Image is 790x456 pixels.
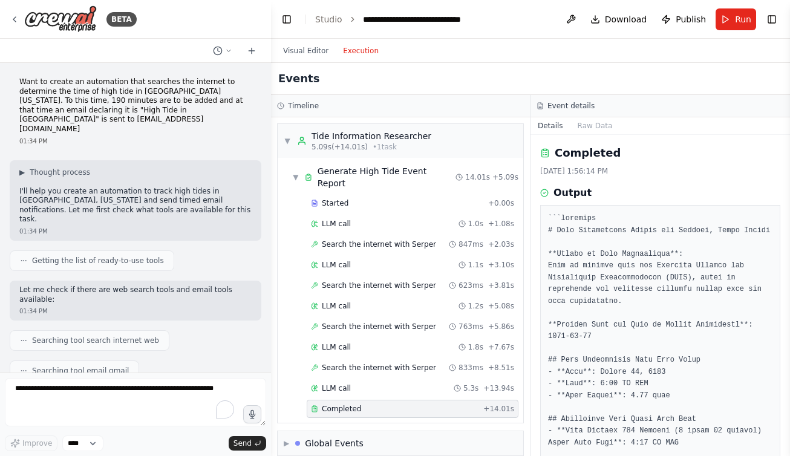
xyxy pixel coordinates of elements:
button: Run [716,8,756,30]
span: 847ms [459,239,483,249]
span: + 14.01s [483,404,514,414]
h2: Completed [555,145,621,161]
span: 5.3s [463,383,478,393]
button: Visual Editor [276,44,336,58]
span: + 3.81s [488,281,514,290]
span: Search the internet with Serper [322,281,436,290]
span: • 1 task [373,142,397,152]
span: LLM call [322,260,351,270]
span: + 5.86s [488,322,514,331]
span: Thought process [30,168,90,177]
span: 14.01s [465,172,490,182]
span: + 1.08s [488,219,514,229]
span: Searching tool email gmail [32,366,129,376]
p: Want to create an automation that searches the internet to determine the time of high tide in [GE... [19,77,252,134]
span: 623ms [459,281,483,290]
button: Raw Data [570,117,620,134]
span: 1.0s [468,219,483,229]
button: Details [530,117,570,134]
span: + 2.03s [488,239,514,249]
h3: Timeline [288,101,319,111]
span: LLM call [322,383,351,393]
span: 1.8s [468,342,483,352]
span: 833ms [459,363,483,373]
div: BETA [106,12,137,27]
textarea: To enrich screen reader interactions, please activate Accessibility in Grammarly extension settings [5,378,266,426]
span: LLM call [322,342,351,352]
button: ▶Thought process [19,168,90,177]
p: Let me check if there are web search tools and email tools available: [19,285,252,304]
button: Improve [5,435,57,451]
span: + 0.00s [488,198,514,208]
span: + 8.51s [488,363,514,373]
span: Search the internet with Serper [322,239,436,249]
button: Publish [656,8,711,30]
span: Getting the list of ready-to-use tools [32,256,164,265]
span: + 5.08s [488,301,514,311]
span: Download [605,13,647,25]
button: Click to speak your automation idea [243,405,261,423]
button: Start a new chat [242,44,261,58]
h3: Output [553,186,592,200]
span: 1.1s [468,260,483,270]
span: ▼ [284,136,291,146]
span: ▶ [19,168,25,177]
span: Search the internet with Serper [322,322,436,331]
span: Searching tool search internet web [32,336,159,345]
div: Generate High Tide Event Report [318,165,456,189]
span: Improve [22,438,52,448]
button: Send [229,436,266,451]
span: ▼ [292,172,299,182]
p: I'll help you create an automation to track high tides in [GEOGRAPHIC_DATA], [US_STATE] and send ... [19,187,252,224]
span: Send [233,438,252,448]
span: + 3.10s [488,260,514,270]
button: Switch to previous chat [208,44,237,58]
button: Execution [336,44,386,58]
span: Search the internet with Serper [322,363,436,373]
div: Global Events [305,437,364,449]
div: [DATE] 1:56:14 PM [540,166,780,176]
span: + 13.94s [483,383,514,393]
span: 763ms [459,322,483,331]
button: Download [586,8,652,30]
span: ▶ [284,438,289,448]
span: Publish [676,13,706,25]
a: Studio [315,15,342,24]
span: Started [322,198,348,208]
div: 01:34 PM [19,227,252,236]
button: Show right sidebar [763,11,780,28]
nav: breadcrumb [315,13,461,25]
span: LLM call [322,301,351,311]
span: Run [735,13,751,25]
button: Hide left sidebar [278,11,295,28]
div: Tide Information Researcher [312,130,431,142]
div: 01:34 PM [19,307,252,316]
h3: Event details [547,101,595,111]
span: + 5.09s [492,172,518,182]
span: Completed [322,404,361,414]
span: + 7.67s [488,342,514,352]
div: 01:34 PM [19,137,252,146]
span: LLM call [322,219,351,229]
span: 5.09s (+14.01s) [312,142,368,152]
h2: Events [278,70,319,87]
img: Logo [24,5,97,33]
span: 1.2s [468,301,483,311]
